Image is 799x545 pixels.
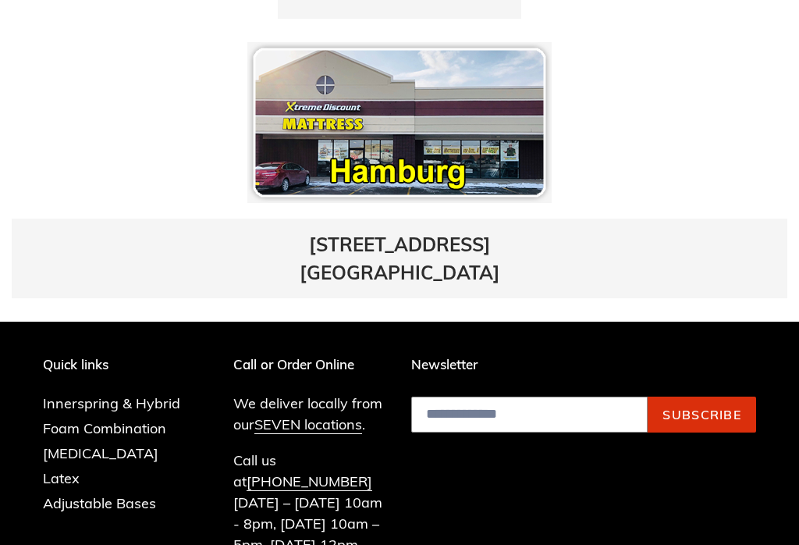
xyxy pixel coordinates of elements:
[233,357,389,372] p: Call or Order Online
[648,397,756,433] button: Subscribe
[43,469,80,487] a: Latex
[662,407,741,422] span: Subscribe
[43,394,180,412] a: Innerspring & Hybrid
[411,397,648,433] input: Email address
[254,415,362,434] a: SEVEN locations
[247,472,372,491] a: [PHONE_NUMBER]
[247,42,552,203] img: pf-66afa184--hamburgloc.png
[43,494,156,512] a: Adjustable Bases
[411,357,756,372] p: Newsletter
[233,393,389,435] p: We deliver locally from our .
[43,357,204,372] p: Quick links
[300,233,500,284] a: [STREET_ADDRESS][GEOGRAPHIC_DATA]
[43,419,166,437] a: Foam Combination
[43,444,158,462] a: [MEDICAL_DATA]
